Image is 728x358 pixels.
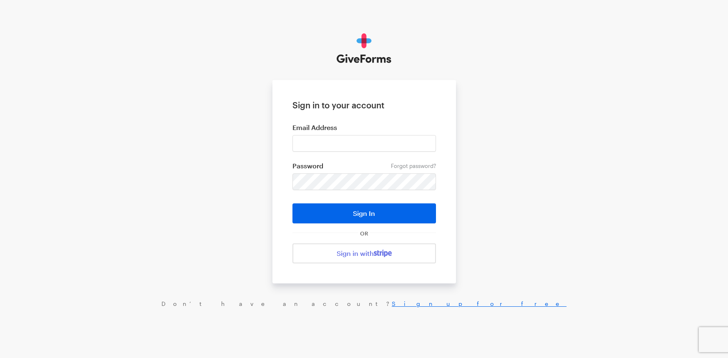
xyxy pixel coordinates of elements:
[292,203,436,223] button: Sign In
[374,250,392,257] img: stripe-07469f1003232ad58a8838275b02f7af1ac9ba95304e10fa954b414cd571f63b.svg
[292,100,436,110] h1: Sign in to your account
[391,163,436,169] a: Forgot password?
[292,123,436,132] label: Email Address
[292,243,436,263] a: Sign in with
[358,230,370,237] span: OR
[392,300,567,307] a: Sign up for free
[292,162,436,170] label: Password
[8,300,720,308] div: Don’t have an account?
[337,33,391,63] img: GiveForms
